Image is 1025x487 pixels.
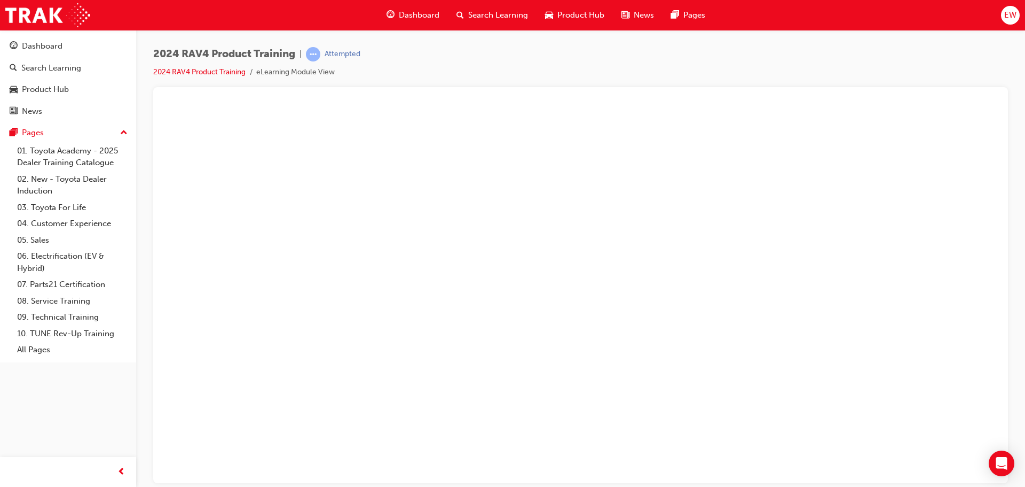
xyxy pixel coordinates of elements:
a: 04. Customer Experience [13,215,132,232]
a: 09. Technical Training [13,309,132,326]
span: news-icon [10,107,18,117]
a: news-iconNews [613,4,663,26]
span: prev-icon [117,466,125,479]
span: pages-icon [671,9,679,22]
button: Pages [4,123,132,143]
a: 03. Toyota For Life [13,199,132,216]
span: 2024 RAV4 Product Training [153,48,295,60]
a: car-iconProduct Hub [537,4,613,26]
a: 07. Parts21 Certification [13,276,132,293]
span: Search Learning [468,9,528,21]
div: Search Learning [21,62,81,74]
div: Dashboard [22,40,62,52]
a: 08. Service Training [13,293,132,310]
img: Trak [5,3,90,27]
span: news-icon [621,9,629,22]
a: search-iconSearch Learning [448,4,537,26]
a: 01. Toyota Academy - 2025 Dealer Training Catalogue [13,143,132,171]
a: 10. TUNE Rev-Up Training [13,326,132,342]
span: learningRecordVerb_ATTEMPT-icon [306,47,320,61]
span: search-icon [456,9,464,22]
span: Pages [683,9,705,21]
span: Product Hub [557,9,604,21]
span: search-icon [10,64,17,73]
span: up-icon [120,126,128,140]
span: guage-icon [10,42,18,51]
button: DashboardSearch LearningProduct HubNews [4,34,132,123]
a: Dashboard [4,36,132,56]
span: | [299,48,302,60]
span: pages-icon [10,128,18,138]
div: Open Intercom Messenger [989,451,1014,476]
a: News [4,102,132,121]
span: car-icon [10,85,18,95]
a: guage-iconDashboard [378,4,448,26]
a: 06. Electrification (EV & Hybrid) [13,248,132,276]
span: News [634,9,654,21]
button: EW [1001,6,1020,25]
span: Dashboard [399,9,439,21]
div: Attempted [325,49,360,59]
a: 05. Sales [13,232,132,249]
span: car-icon [545,9,553,22]
span: EW [1004,9,1016,21]
span: guage-icon [387,9,395,22]
div: Pages [22,127,44,139]
a: pages-iconPages [663,4,714,26]
div: Product Hub [22,83,69,96]
a: Product Hub [4,80,132,99]
a: 2024 RAV4 Product Training [153,67,246,76]
div: News [22,105,42,118]
li: eLearning Module View [256,66,335,79]
a: 02. New - Toyota Dealer Induction [13,171,132,199]
a: All Pages [13,342,132,358]
a: Search Learning [4,58,132,78]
